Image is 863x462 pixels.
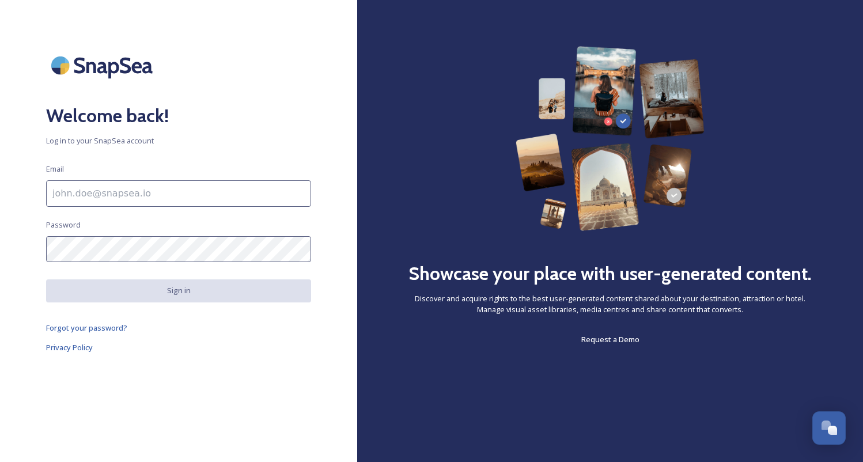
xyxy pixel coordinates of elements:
button: Open Chat [812,411,846,445]
h2: Welcome back! [46,102,311,130]
span: Discover and acquire rights to the best user-generated content shared about your destination, att... [403,293,817,315]
a: Privacy Policy [46,340,311,354]
button: Sign in [46,279,311,302]
input: john.doe@snapsea.io [46,180,311,207]
span: Email [46,164,64,175]
img: SnapSea Logo [46,46,161,85]
span: Privacy Policy [46,342,93,353]
span: Request a Demo [581,334,639,344]
img: 63b42ca75bacad526042e722_Group%20154-p-800.png [516,46,704,231]
a: Request a Demo [581,332,639,346]
h2: Showcase your place with user-generated content. [408,260,812,287]
span: Forgot your password? [46,323,127,333]
a: Forgot your password? [46,321,311,335]
span: Log in to your SnapSea account [46,135,311,146]
span: Password [46,219,81,230]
